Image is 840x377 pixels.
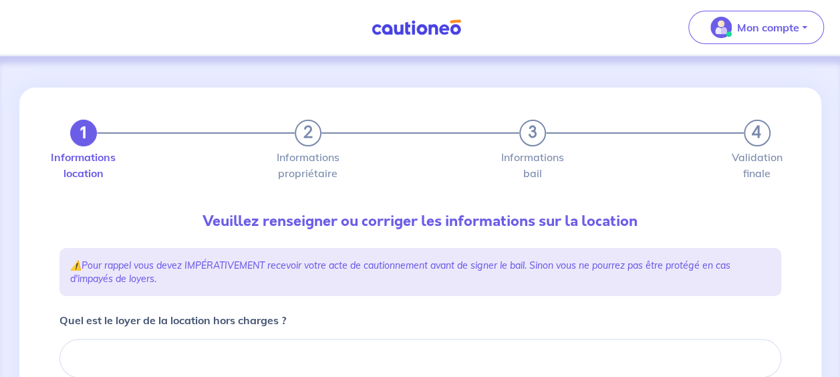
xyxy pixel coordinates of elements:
label: Validation finale [744,152,771,178]
label: Informations bail [519,152,546,178]
p: ⚠️ [70,259,771,285]
p: Quel est le loyer de la location hors charges ? [59,312,286,328]
button: 1 [70,120,97,146]
p: Veuillez renseigner ou corriger les informations sur la location [59,211,781,232]
p: Mon compte [737,19,799,35]
img: Cautioneo [366,19,466,36]
button: illu_account_valid_menu.svgMon compte [688,11,824,44]
label: Informations location [70,152,97,178]
em: Pour rappel vous devez IMPÉRATIVEMENT recevoir votre acte de cautionnement avant de signer le bai... [70,259,730,285]
label: Informations propriétaire [295,152,321,178]
img: illu_account_valid_menu.svg [710,17,732,38]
